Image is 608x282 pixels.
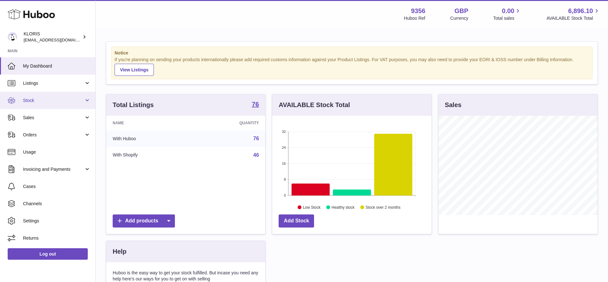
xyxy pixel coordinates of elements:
h3: Help [113,247,126,256]
a: Add products [113,214,175,228]
text: 16 [282,162,286,165]
span: Cases [23,184,91,190]
span: Usage [23,149,91,155]
span: Orders [23,132,84,138]
text: 0 [284,193,286,197]
th: Quantity [192,116,266,130]
span: AVAILABLE Stock Total [546,15,600,21]
a: Add Stock [279,214,314,228]
td: With Shopify [106,147,192,163]
span: Stock [23,98,84,104]
span: Listings [23,80,84,86]
text: Healthy stock [332,205,355,209]
td: With Huboo [106,130,192,147]
a: Log out [8,248,88,260]
div: If you're planning on sending your products internationally please add required customs informati... [115,57,589,76]
span: Settings [23,218,91,224]
a: 76 [253,136,259,141]
a: View Listings [115,64,154,76]
th: Name [106,116,192,130]
h3: Total Listings [113,101,154,109]
span: Invoicing and Payments [23,166,84,172]
a: 46 [253,152,259,158]
span: Total sales [493,15,522,21]
h3: AVAILABLE Stock Total [279,101,350,109]
text: Low Stock [303,205,321,209]
span: Returns [23,235,91,241]
p: Huboo is the easy way to get your stock fulfilled. But incase you need any help here's our ways f... [113,270,259,282]
text: 32 [282,130,286,134]
strong: 76 [252,101,259,107]
span: Sales [23,115,84,121]
div: KLORIS [24,31,81,43]
span: [EMAIL_ADDRESS][DOMAIN_NAME] [24,37,94,42]
a: 6,896.10 AVAILABLE Stock Total [546,7,600,21]
span: 0.00 [502,7,514,15]
strong: 9356 [411,7,425,15]
span: Channels [23,201,91,207]
strong: Notice [115,50,589,56]
strong: GBP [454,7,468,15]
text: 8 [284,177,286,181]
a: 0.00 Total sales [493,7,522,21]
text: 24 [282,146,286,149]
span: My Dashboard [23,63,91,69]
div: Currency [450,15,469,21]
text: Stock over 2 months [366,205,401,209]
span: 6,896.10 [568,7,593,15]
div: Huboo Ref [404,15,425,21]
a: 76 [252,101,259,109]
img: huboo@kloriscbd.com [8,32,17,42]
h3: Sales [445,101,462,109]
